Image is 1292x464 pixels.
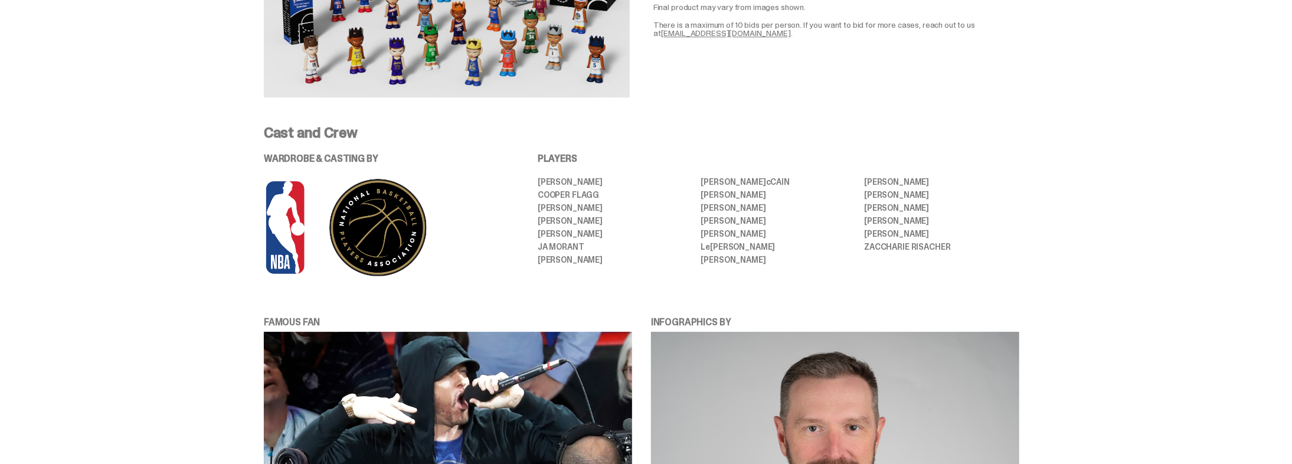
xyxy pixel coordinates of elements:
span: e [706,241,711,252]
p: INFOGRAPHICS BY [651,318,1019,327]
li: [PERSON_NAME] [701,230,856,238]
li: [PERSON_NAME] [864,178,1019,186]
li: [PERSON_NAME] [538,256,693,264]
p: FAMOUS FAN [264,318,632,327]
li: [PERSON_NAME] [538,217,693,225]
p: PLAYERS [538,154,1019,164]
p: Final product may vary from images shown. [653,3,1019,11]
li: [PERSON_NAME] [701,204,856,212]
li: [PERSON_NAME] [864,191,1019,199]
p: There is a maximum of 10 bids per person. If you want to bid for more cases, reach out to us at . [653,21,1019,37]
li: [PERSON_NAME] [864,230,1019,238]
p: WARDROBE & CASTING BY [264,154,505,164]
img: NBA%20and%20PA%20logo%20for%20PDP-04.png [264,178,470,277]
li: Cooper Flagg [538,191,693,199]
li: ZACCHARIE RISACHER [864,243,1019,251]
li: [PERSON_NAME] [864,204,1019,212]
li: [PERSON_NAME] [701,217,856,225]
li: [PERSON_NAME] [864,217,1019,225]
li: [PERSON_NAME] CAIN [701,178,856,186]
li: L [PERSON_NAME] [701,243,856,251]
p: Cast and Crew [264,126,1019,140]
li: [PERSON_NAME] [538,230,693,238]
li: JA MORANT [538,243,693,251]
li: [PERSON_NAME] [701,256,856,264]
li: [PERSON_NAME] [538,204,693,212]
li: [PERSON_NAME] [538,178,693,186]
a: [EMAIL_ADDRESS][DOMAIN_NAME] [661,28,791,38]
span: c [766,177,771,187]
li: [PERSON_NAME] [701,191,856,199]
